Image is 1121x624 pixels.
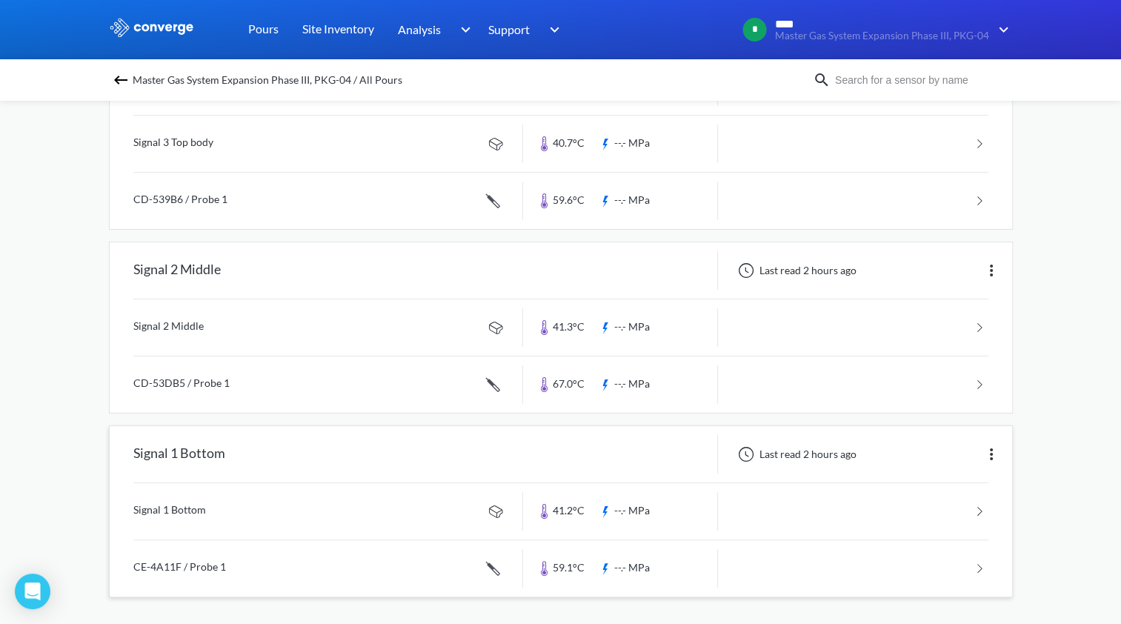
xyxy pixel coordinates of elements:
span: Master Gas System Expansion Phase III, PKG-04 / All Pours [133,70,402,90]
div: Open Intercom Messenger [15,574,50,609]
img: backspace.svg [112,71,130,89]
div: Last read 2 hours ago [730,262,861,279]
img: downArrow.svg [540,21,564,39]
img: more.svg [982,445,1000,463]
span: Master Gas System Expansion Phase III, PKG-04 [775,30,989,42]
img: icon-search.svg [813,71,831,89]
div: Signal 1 Bottom [133,435,225,474]
img: logo_ewhite.svg [109,18,195,37]
img: downArrow.svg [989,21,1013,39]
img: downArrow.svg [450,21,474,39]
div: Signal 2 Middle [133,251,221,290]
img: more.svg [982,262,1000,279]
input: Search for a sensor by name [831,72,1010,88]
span: Support [488,20,530,39]
span: Analysis [398,20,441,39]
div: Last read 2 hours ago [730,445,861,463]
